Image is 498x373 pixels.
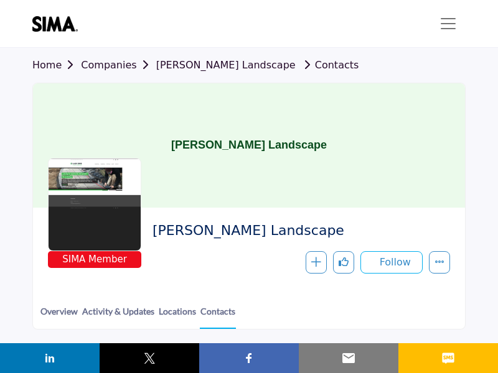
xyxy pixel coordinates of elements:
img: email sharing button [341,351,356,366]
img: site Logo [32,16,84,32]
button: Like [333,251,354,274]
a: Home [32,59,81,71]
img: facebook sharing button [242,351,256,366]
span: SIMA Member [50,252,139,267]
a: [PERSON_NAME] Landscape [156,59,296,71]
a: Locations [158,305,197,328]
button: More details [429,251,450,274]
img: linkedin sharing button [42,351,57,366]
img: sms sharing button [441,351,456,366]
a: Contacts [299,59,359,71]
h1: [PERSON_NAME] Landscape [171,83,327,208]
button: Follow [360,251,423,274]
a: Activity & Updates [82,305,155,328]
h2: [PERSON_NAME] Landscape [153,223,444,239]
a: Contacts [200,305,236,329]
a: Companies [81,59,156,71]
button: Toggle navigation [431,11,466,36]
img: twitter sharing button [142,351,157,366]
a: Overview [40,305,78,328]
